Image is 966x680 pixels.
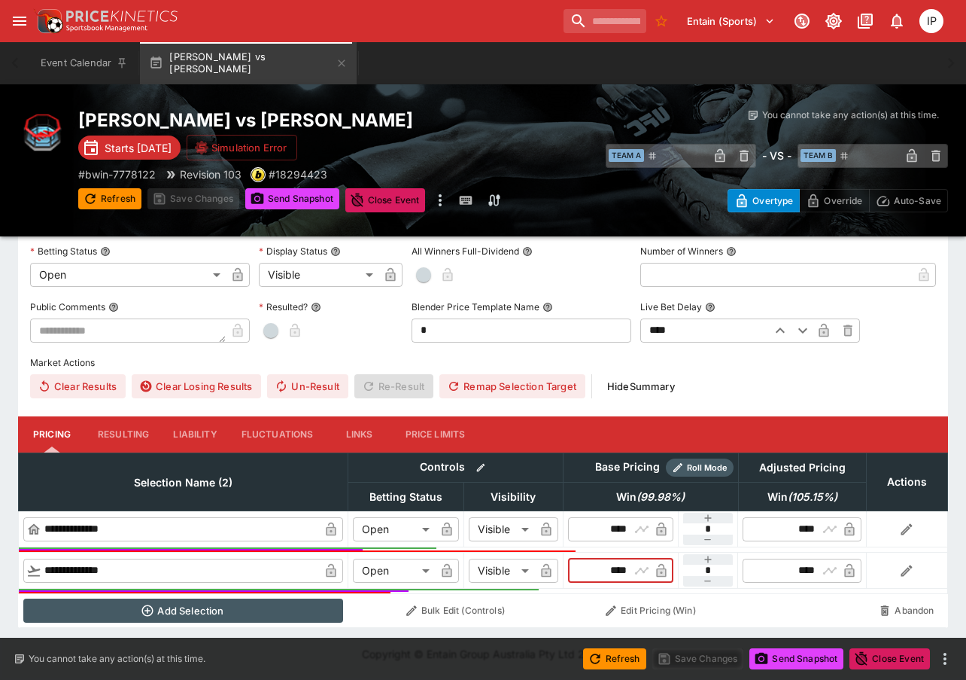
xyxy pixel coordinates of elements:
[852,8,879,35] button: Documentation
[439,374,585,398] button: Remap Selection Target
[18,108,66,157] img: mma.png
[563,9,646,33] input: search
[269,166,327,182] p: Copy To Clipboard
[108,302,119,313] button: Public Comments
[78,188,141,209] button: Refresh
[469,517,534,541] div: Visible
[348,453,563,482] th: Controls
[30,374,126,398] button: Clear Results
[245,188,339,209] button: Send Snapshot
[30,300,105,313] p: Public Comments
[180,166,241,182] p: Revision 103
[469,559,534,583] div: Visible
[259,300,308,313] p: Resulted?
[640,300,702,313] p: Live Bet Delay
[752,193,793,209] p: Overtype
[915,5,948,38] button: Isaac Plummer
[29,652,205,666] p: You cannot take any action(s) at this time.
[345,188,426,212] button: Close Event
[412,300,539,313] p: Blender Price Template Name
[751,488,854,506] span: Win(105.15%)
[849,648,930,669] button: Close Event
[728,189,948,212] div: Start From
[799,189,869,212] button: Override
[589,458,666,477] div: Base Pricing
[354,374,433,398] span: Re-Result
[866,453,947,511] th: Actions
[728,189,800,212] button: Overtype
[86,416,161,453] button: Resulting
[352,599,558,623] button: Bulk Edit (Controls)
[30,263,226,287] div: Open
[6,8,33,35] button: open drawer
[738,453,866,482] th: Adjusted Pricing
[330,246,341,257] button: Display Status
[762,148,791,163] h6: - VS -
[412,245,519,258] p: All Winners Full-Dividend
[33,6,63,36] img: PriceKinetics Logo
[267,374,348,398] button: Un-Result
[100,246,111,257] button: Betting Status
[649,9,673,33] button: No Bookmarks
[788,8,816,35] button: Connected to PK
[894,193,941,209] p: Auto-Save
[132,374,261,398] button: Clear Losing Results
[870,599,943,623] button: Abandon
[66,11,178,22] img: PriceKinetics
[567,599,734,623] button: Edit Pricing (Win)
[678,9,784,33] button: Select Tenant
[869,189,948,212] button: Auto-Save
[474,488,552,506] span: Visibility
[636,488,685,506] em: ( 99.98 %)
[229,416,326,453] button: Fluctuations
[598,374,684,398] button: HideSummary
[762,108,939,122] p: You cannot take any action(s) at this time.
[431,188,449,212] button: more
[640,245,723,258] p: Number of Winners
[18,416,86,453] button: Pricing
[251,168,265,181] img: bwin.png
[820,8,847,35] button: Toggle light/dark mode
[609,149,644,162] span: Team A
[140,42,357,84] button: [PERSON_NAME] vs [PERSON_NAME]
[749,648,843,669] button: Send Snapshot
[471,458,491,477] button: Bulk edit
[78,166,156,182] p: Copy To Clipboard
[583,648,646,669] button: Refresh
[883,8,910,35] button: Notifications
[824,193,862,209] p: Override
[522,246,533,257] button: All Winners Full-Dividend
[161,416,229,453] button: Liability
[919,9,943,33] div: Isaac Plummer
[311,302,321,313] button: Resulted?
[23,599,344,623] button: Add Selection
[259,245,327,258] p: Display Status
[187,135,297,160] button: Simulation Error
[353,559,435,583] div: Open
[251,167,266,182] div: bwin
[600,488,701,506] span: Win(99.98%)
[353,488,459,506] span: Betting Status
[542,302,553,313] button: Blender Price Template Name
[32,42,137,84] button: Event Calendar
[30,352,936,374] label: Market Actions
[66,25,147,32] img: Sportsbook Management
[105,140,172,156] p: Starts [DATE]
[666,459,734,477] div: Show/hide Price Roll mode configuration.
[78,108,585,132] h2: Copy To Clipboard
[259,263,378,287] div: Visible
[936,650,954,668] button: more
[726,246,737,257] button: Number of Winners
[788,488,837,506] em: ( 105.15 %)
[800,149,836,162] span: Team B
[353,517,435,541] div: Open
[705,302,715,313] button: Live Bet Delay
[393,416,478,453] button: Price Limits
[681,462,734,474] span: Roll Mode
[326,416,393,453] button: Links
[117,474,249,492] span: Selection Name (2)
[30,245,97,258] p: Betting Status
